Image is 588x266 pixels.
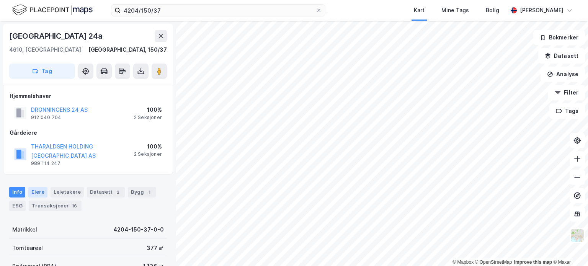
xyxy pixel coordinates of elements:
div: Datasett [87,187,125,197]
div: Kart [414,6,425,15]
div: 2 Seksjoner [134,114,162,121]
div: Info [9,187,25,197]
button: Filter [548,85,585,100]
div: Eiere [28,187,47,197]
div: 100% [134,142,162,151]
div: Tomteareal [12,243,43,253]
a: Mapbox [452,259,474,265]
div: 1 [145,188,153,196]
div: Mine Tags [441,6,469,15]
iframe: Chat Widget [550,229,588,266]
div: ESG [9,201,26,211]
div: Hjemmelshaver [10,91,167,101]
div: 989 114 247 [31,160,60,166]
div: 16 [70,202,78,210]
div: [GEOGRAPHIC_DATA], 150/37 [88,45,167,54]
div: Transaksjoner [29,201,82,211]
img: logo.f888ab2527a4732fd821a326f86c7f29.svg [12,3,93,17]
div: 2 Seksjoner [134,151,162,157]
div: Leietakere [51,187,84,197]
div: 377 ㎡ [147,243,164,253]
div: 912 040 704 [31,114,61,121]
a: OpenStreetMap [475,259,512,265]
div: 100% [134,105,162,114]
div: Bolig [486,6,499,15]
img: Z [570,228,585,243]
button: Bokmerker [533,30,585,45]
div: Bygg [128,187,156,197]
div: Gårdeiere [10,128,167,137]
input: Søk på adresse, matrikkel, gårdeiere, leietakere eller personer [121,5,316,16]
button: Datasett [538,48,585,64]
div: 4610, [GEOGRAPHIC_DATA] [9,45,81,54]
button: Tags [549,103,585,119]
div: [PERSON_NAME] [520,6,563,15]
div: [GEOGRAPHIC_DATA] 24a [9,30,104,42]
button: Tag [9,64,75,79]
div: Matrikkel [12,225,37,234]
div: 4204-150-37-0-0 [113,225,164,234]
a: Improve this map [514,259,552,265]
button: Analyse [541,67,585,82]
div: Kontrollprogram for chat [550,229,588,266]
div: 2 [114,188,122,196]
